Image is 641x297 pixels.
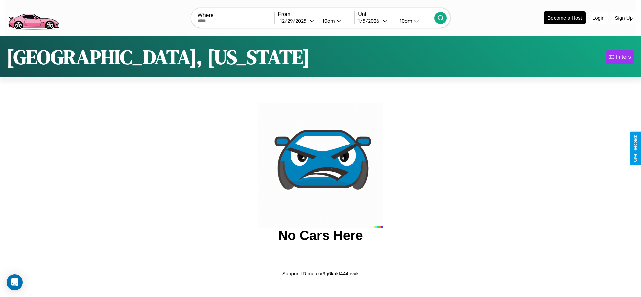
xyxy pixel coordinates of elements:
button: Sign Up [611,12,636,24]
div: 10am [396,18,414,24]
button: 10am [394,17,434,24]
button: Login [589,12,608,24]
div: Give Feedback [633,135,638,162]
div: Open Intercom Messenger [7,274,23,290]
button: 12/29/2025 [278,17,317,24]
button: Filters [606,50,634,64]
p: Support ID: meaxx9q6kakt444hvvk [282,269,359,278]
img: car [258,103,383,228]
label: From [278,11,354,17]
button: 10am [317,17,354,24]
label: Until [358,11,434,17]
div: 12 / 29 / 2025 [280,18,310,24]
div: 10am [319,18,337,24]
div: 1 / 5 / 2026 [358,18,383,24]
h1: [GEOGRAPHIC_DATA], [US_STATE] [7,43,310,71]
div: Filters [616,54,631,60]
button: Become a Host [544,11,586,24]
label: Where [198,12,274,18]
h2: No Cars Here [278,228,363,243]
img: logo [5,3,62,31]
